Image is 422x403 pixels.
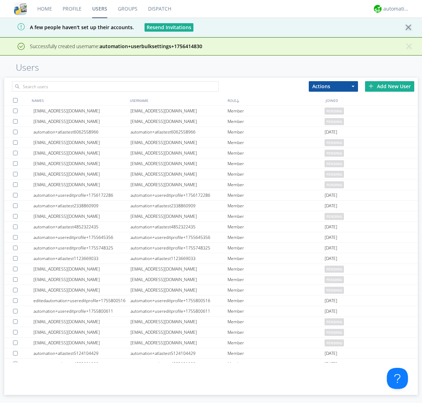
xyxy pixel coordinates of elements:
[325,339,344,346] span: pending
[228,169,325,179] div: Member
[309,81,358,92] button: Actions
[325,253,337,264] span: [DATE]
[130,190,228,200] div: automation+usereditprofile+1756172286
[12,81,219,92] input: Search users
[130,137,228,148] div: [EMAIL_ADDRESS][DOMAIN_NAME]
[130,148,228,158] div: [EMAIL_ADDRESS][DOMAIN_NAME]
[325,329,344,336] span: pending
[228,180,325,190] div: Member
[130,169,228,179] div: [EMAIL_ADDRESS][DOMAIN_NAME]
[228,127,325,137] div: Member
[4,295,418,306] a: editedautomation+usereditprofile+1755800516automation+usereditprofile+1755800516Member[DATE]
[4,211,418,222] a: [EMAIL_ADDRESS][DOMAIN_NAME][EMAIL_ADDRESS][DOMAIN_NAME]Memberpending
[4,306,418,317] a: automation+usereditprofile+1755800611automation+usereditprofile+1755800611Member[DATE]
[4,158,418,169] a: [EMAIL_ADDRESS][DOMAIN_NAME][EMAIL_ADDRESS][DOMAIN_NAME]Memberpending
[33,222,130,232] div: automation+atlastest4852322435
[33,127,130,137] div: automation+atlastest6062558966
[228,222,325,232] div: Member
[33,306,130,316] div: automation+usereditprofile+1755800611
[33,148,130,158] div: [EMAIL_ADDRESS][DOMAIN_NAME]
[4,222,418,232] a: automation+atlastest4852322435automation+atlastest4852322435Member[DATE]
[4,317,418,327] a: [EMAIL_ADDRESS][DOMAIN_NAME][EMAIL_ADDRESS][DOMAIN_NAME]Memberpending
[228,359,325,369] div: Member
[325,348,337,359] span: [DATE]
[228,295,325,306] div: Member
[325,108,344,115] span: pending
[365,81,414,92] div: Add New User
[325,295,337,306] span: [DATE]
[130,338,228,348] div: [EMAIL_ADDRESS][DOMAIN_NAME]
[325,118,344,125] span: pending
[128,95,226,105] div: USERNAME
[325,232,337,243] span: [DATE]
[228,106,325,116] div: Member
[4,169,418,180] a: [EMAIL_ADDRESS][DOMAIN_NAME][EMAIL_ADDRESS][DOMAIN_NAME]Memberpending
[130,211,228,221] div: [EMAIL_ADDRESS][DOMAIN_NAME]
[33,348,130,358] div: automation+atlastest5124104429
[325,181,344,188] span: pending
[5,24,134,31] span: A few people haven't set up their accounts.
[325,150,344,157] span: pending
[228,274,325,285] div: Member
[33,327,130,337] div: [EMAIL_ADDRESS][DOMAIN_NAME]
[4,137,418,148] a: [EMAIL_ADDRESS][DOMAIN_NAME][EMAIL_ADDRESS][DOMAIN_NAME]Memberpending
[228,211,325,221] div: Member
[145,23,193,32] button: Resend Invitations
[130,127,228,137] div: automation+atlastest6062558966
[228,327,325,337] div: Member
[228,285,325,295] div: Member
[325,171,344,178] span: pending
[4,338,418,348] a: [EMAIL_ADDRESS][DOMAIN_NAME][EMAIL_ADDRESS][DOMAIN_NAME]Memberpending
[130,158,228,169] div: [EMAIL_ADDRESS][DOMAIN_NAME]
[228,201,325,211] div: Member
[4,180,418,190] a: [EMAIL_ADDRESS][DOMAIN_NAME][EMAIL_ADDRESS][DOMAIN_NAME]Memberpending
[130,327,228,337] div: [EMAIL_ADDRESS][DOMAIN_NAME]
[33,190,130,200] div: automation+usereditprofile+1756172286
[325,287,344,294] span: pending
[130,348,228,358] div: automation+atlastest5124104429
[130,253,228,264] div: automation+atlastest1123669033
[130,359,228,369] div: automation+atlastest4283901099
[33,232,130,242] div: automation+usereditprofile+1755645356
[130,274,228,285] div: [EMAIL_ADDRESS][DOMAIN_NAME]
[33,201,130,211] div: automation+atlastest2338860909
[228,116,325,126] div: Member
[4,285,418,295] a: [EMAIL_ADDRESS][DOMAIN_NAME][EMAIL_ADDRESS][DOMAIN_NAME]Memberpending
[228,317,325,327] div: Member
[130,106,228,116] div: [EMAIL_ADDRESS][DOMAIN_NAME]
[325,359,337,369] span: [DATE]
[130,243,228,253] div: automation+usereditprofile+1755748325
[4,274,418,285] a: [EMAIL_ADDRESS][DOMAIN_NAME][EMAIL_ADDRESS][DOMAIN_NAME]Memberpending
[33,285,130,295] div: [EMAIL_ADDRESS][DOMAIN_NAME]
[226,95,324,105] div: ROLE
[4,359,418,369] a: automation+atlastest4283901099automation+atlastest4283901099Member[DATE]
[325,266,344,273] span: pending
[4,264,418,274] a: [EMAIL_ADDRESS][DOMAIN_NAME][EMAIL_ADDRESS][DOMAIN_NAME]Memberpending
[4,201,418,211] a: automation+atlastest2338860909automation+atlastest2338860909Member[DATE]
[228,348,325,358] div: Member
[228,306,325,316] div: Member
[383,5,410,12] div: automation+atlas
[30,95,128,105] div: NAMES
[4,243,418,253] a: automation+usereditprofile+1755748325automation+usereditprofile+1755748325Member[DATE]
[325,201,337,211] span: [DATE]
[325,306,337,317] span: [DATE]
[33,264,130,274] div: [EMAIL_ADDRESS][DOMAIN_NAME]
[4,348,418,359] a: automation+atlastest5124104429automation+atlastest5124104429Member[DATE]
[228,148,325,158] div: Member
[14,2,27,15] img: cddb5a64eb264b2086981ab96f4c1ba7
[228,137,325,148] div: Member
[130,201,228,211] div: automation+atlastest2338860909
[130,264,228,274] div: [EMAIL_ADDRESS][DOMAIN_NAME]
[33,295,130,306] div: editedautomation+usereditprofile+1755800516
[374,5,382,13] img: d2d01cd9b4174d08988066c6d424eccd
[228,190,325,200] div: Member
[33,169,130,179] div: [EMAIL_ADDRESS][DOMAIN_NAME]
[4,127,418,137] a: automation+atlastest6062558966automation+atlastest6062558966Member[DATE]
[4,327,418,338] a: [EMAIL_ADDRESS][DOMAIN_NAME][EMAIL_ADDRESS][DOMAIN_NAME]Memberpending
[130,285,228,295] div: [EMAIL_ADDRESS][DOMAIN_NAME]
[325,222,337,232] span: [DATE]
[228,264,325,274] div: Member
[33,116,130,126] div: [EMAIL_ADDRESS][DOMAIN_NAME]
[4,148,418,158] a: [EMAIL_ADDRESS][DOMAIN_NAME][EMAIL_ADDRESS][DOMAIN_NAME]Memberpending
